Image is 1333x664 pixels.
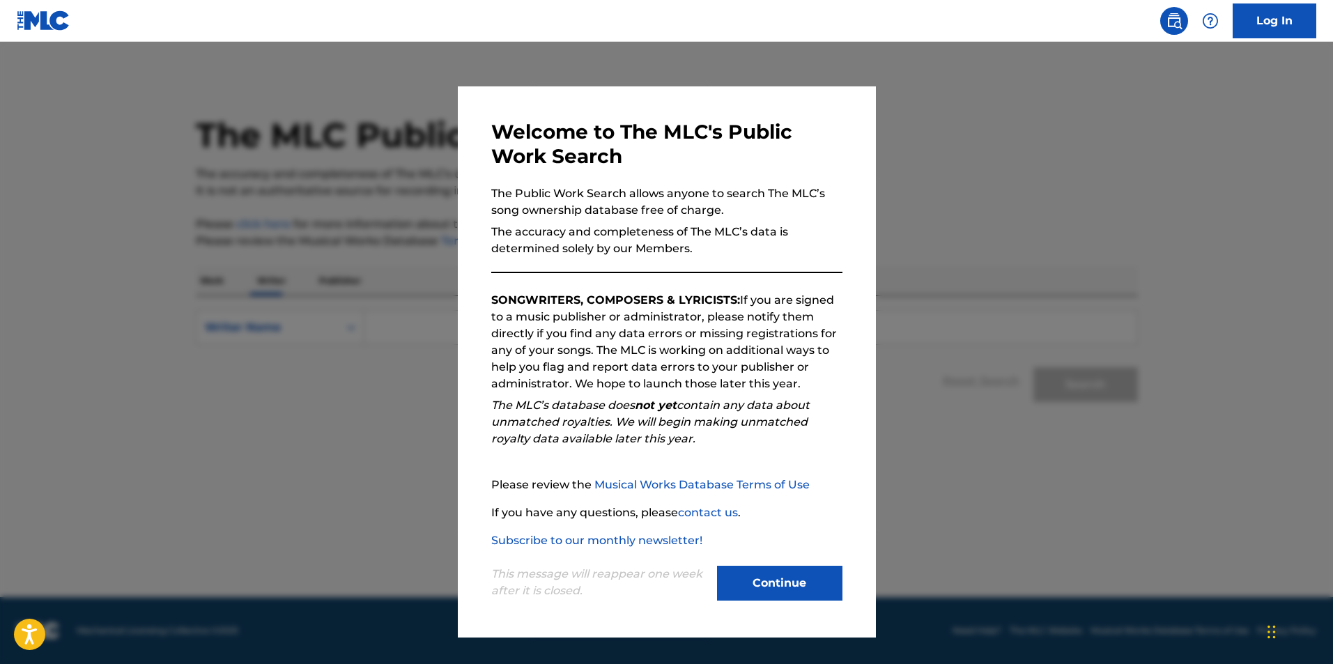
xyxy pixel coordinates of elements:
div: Drag [1267,611,1276,653]
button: Continue [717,566,842,601]
a: Public Search [1160,7,1188,35]
img: search [1166,13,1182,29]
p: Please review the [491,477,842,493]
p: This message will reappear one week after it is closed. [491,566,709,599]
p: The accuracy and completeness of The MLC’s data is determined solely by our Members. [491,224,842,257]
em: The MLC’s database does contain any data about unmatched royalties. We will begin making unmatche... [491,399,810,445]
div: Help [1196,7,1224,35]
strong: not yet [635,399,677,412]
img: help [1202,13,1219,29]
a: Subscribe to our monthly newsletter! [491,534,702,547]
h3: Welcome to The MLC's Public Work Search [491,120,842,169]
p: The Public Work Search allows anyone to search The MLC’s song ownership database free of charge. [491,185,842,219]
strong: SONGWRITERS, COMPOSERS & LYRICISTS: [491,293,740,307]
a: Log In [1233,3,1316,38]
a: Musical Works Database Terms of Use [594,478,810,491]
img: MLC Logo [17,10,70,31]
p: If you are signed to a music publisher or administrator, please notify them directly if you find ... [491,292,842,392]
p: If you have any questions, please . [491,504,842,521]
iframe: Chat Widget [1263,597,1333,664]
a: contact us [678,506,738,519]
